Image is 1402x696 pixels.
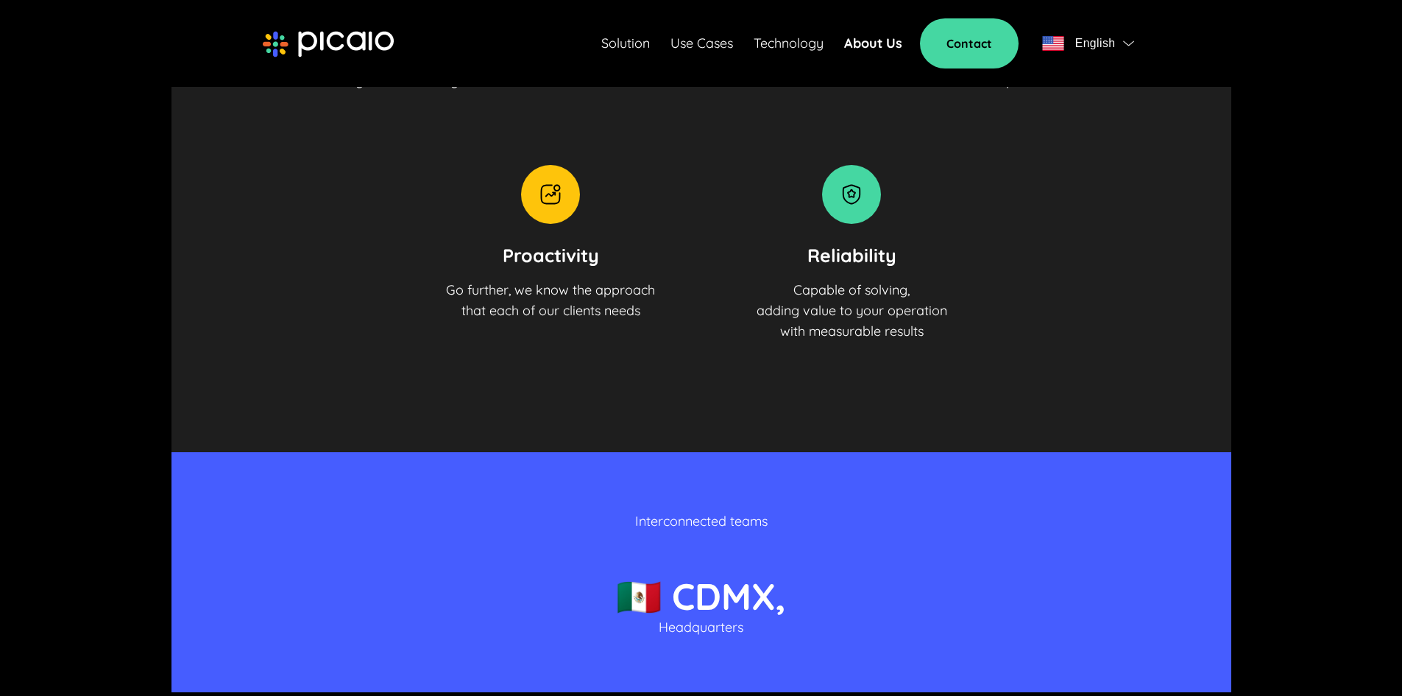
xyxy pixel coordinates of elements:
[757,280,947,342] p: Capable of solving, adding value to your operation with measurable results
[822,165,881,224] img: image
[1075,33,1116,54] span: English
[263,31,394,57] img: picaio-logo
[1123,41,1134,46] img: flag
[1042,36,1064,51] img: flag
[754,33,824,54] a: Technology
[503,242,599,269] p: Proactivity
[446,280,655,321] p: Go further, we know the approach that each of our clients needs
[1036,29,1140,58] button: flagEnglishflag
[844,33,902,54] a: About Us
[920,18,1019,68] a: Contact
[635,511,768,532] p: Interconnected teams
[521,165,580,224] img: image
[659,617,743,638] p: Headquarters
[616,573,786,619] span: 🇲🇽 C D M X ,
[807,242,896,269] p: Reliability
[601,33,650,54] a: Solution
[670,33,733,54] a: Use Cases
